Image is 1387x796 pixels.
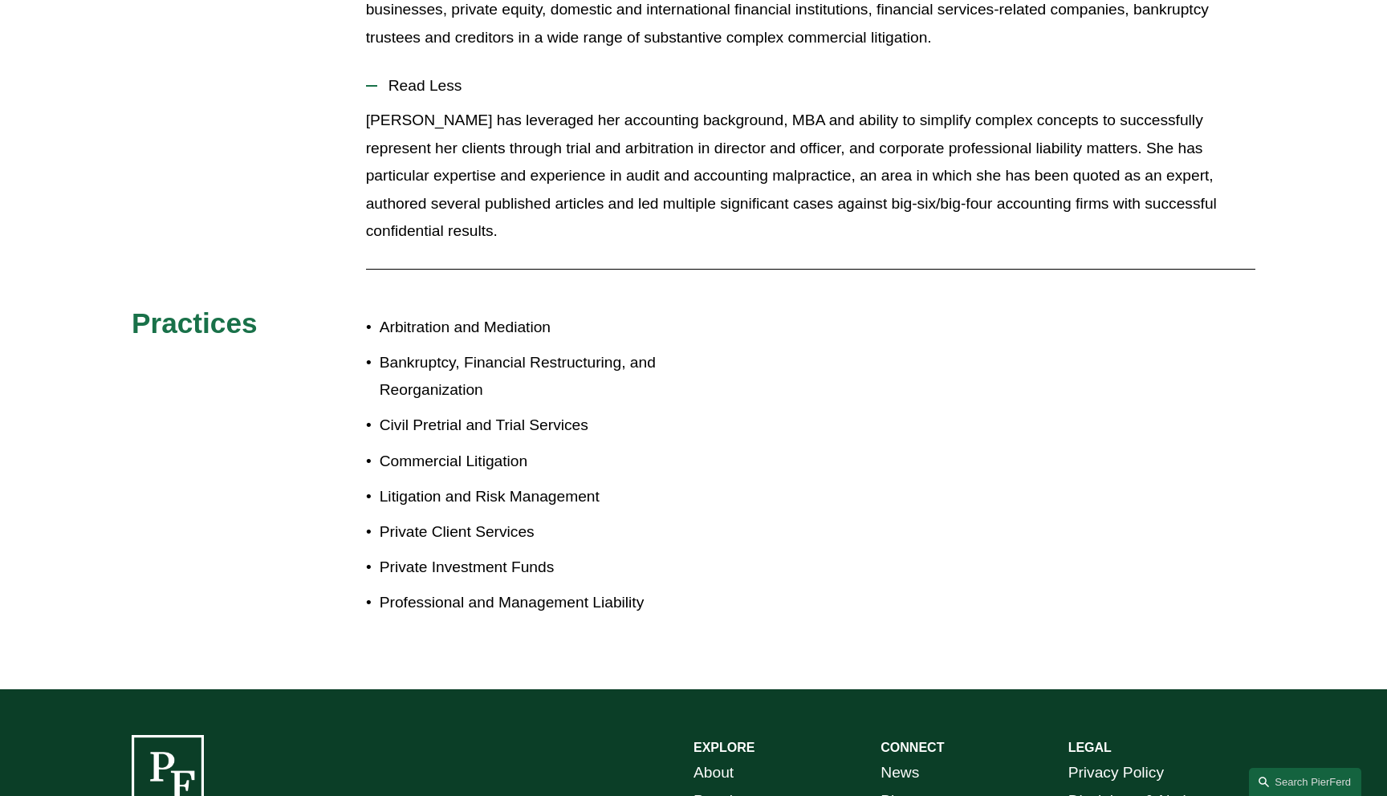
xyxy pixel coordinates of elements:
[380,483,693,511] p: Litigation and Risk Management
[380,314,693,342] p: Arbitration and Mediation
[377,77,1255,95] span: Read Less
[366,107,1255,258] div: Read Less
[693,759,734,787] a: About
[380,349,693,404] p: Bankruptcy, Financial Restructuring, and Reorganization
[693,741,755,754] strong: EXPLORE
[1068,741,1112,754] strong: LEGAL
[380,589,693,617] p: Professional and Management Liability
[1249,768,1361,796] a: Search this site
[132,307,258,339] span: Practices
[380,448,693,476] p: Commercial Litigation
[380,554,693,582] p: Private Investment Funds
[366,65,1255,107] button: Read Less
[380,412,693,440] p: Civil Pretrial and Trial Services
[366,107,1255,246] p: [PERSON_NAME] has leveraged her accounting background, MBA and ability to simplify complex concep...
[881,741,944,754] strong: CONNECT
[1068,759,1164,787] a: Privacy Policy
[881,759,919,787] a: News
[380,518,693,546] p: Private Client Services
